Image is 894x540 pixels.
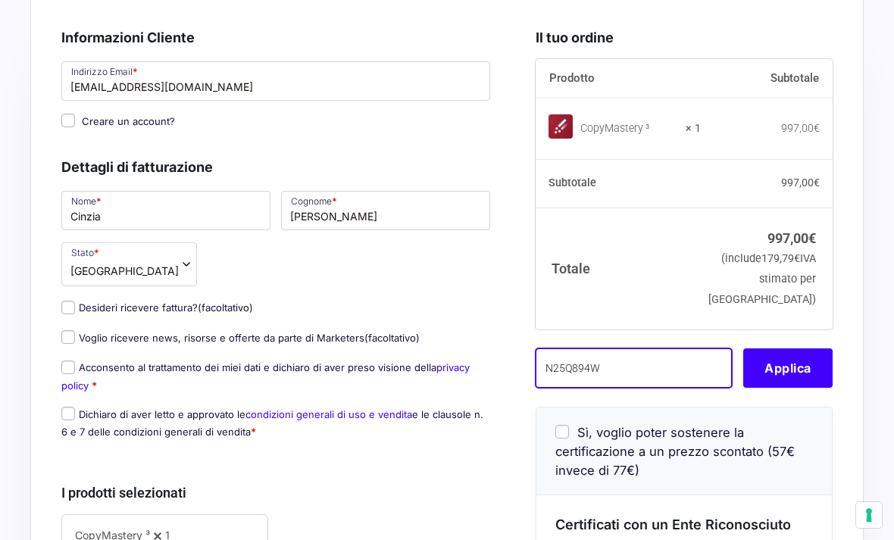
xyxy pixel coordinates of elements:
[61,332,420,344] label: Voglio ricevere news, risorse e offerte da parte di Marketers
[580,121,677,136] div: CopyMastery ³
[61,114,75,127] input: Creare un account?
[555,517,791,532] span: Certificati con un Ente Riconosciuto
[555,425,795,478] span: Sì, voglio poter sostenere la certificazione a un prezzo scontato (57€ invece di 77€)
[814,122,820,134] span: €
[536,59,702,98] th: Prodotto
[61,191,270,230] input: Nome *
[61,330,75,344] input: Voglio ricevere news, risorse e offerte da parte di Marketers(facoltativo)
[536,159,702,208] th: Subtotale
[856,502,882,528] button: Le tue preferenze relative al consenso per le tecnologie di tracciamento
[743,348,833,388] button: Applica
[61,361,470,391] label: Acconsento al trattamento dei miei dati e dichiaro di aver preso visione della
[761,252,800,265] span: 179,79
[245,408,412,420] a: condizioni generali di uso e vendita
[364,332,420,344] span: (facoltativo)
[70,263,179,279] span: Italia
[808,230,816,246] span: €
[536,208,702,329] th: Totale
[767,230,816,246] bdi: 997,00
[61,157,490,177] h3: Dettagli di fatturazione
[814,176,820,189] span: €
[61,482,490,503] h3: I prodotti selezionati
[61,61,490,101] input: Indirizzo Email *
[61,301,75,314] input: Desideri ricevere fattura?(facoltativo)
[61,407,75,420] input: Dichiaro di aver letto e approvato lecondizioni generali di uso e venditae le clausole n. 6 e 7 d...
[61,361,75,374] input: Acconsento al trattamento dei miei dati e dichiaro di aver preso visione dellaprivacy policy
[781,176,820,189] bdi: 997,00
[61,242,197,286] span: Stato
[536,27,833,48] h3: Il tuo ordine
[781,122,820,134] bdi: 997,00
[708,252,816,306] small: (include IVA stimato per [GEOGRAPHIC_DATA])
[686,121,701,136] strong: × 1
[61,27,490,48] h3: Informazioni Cliente
[281,191,490,230] input: Cognome *
[701,59,833,98] th: Subtotale
[794,252,800,265] span: €
[549,114,573,139] img: CopyMastery ³
[82,115,175,127] span: Creare un account?
[61,301,253,314] label: Desideri ricevere fattura?
[198,301,253,314] span: (facoltativo)
[61,408,483,438] label: Dichiaro di aver letto e approvato le e le clausole n. 6 e 7 delle condizioni generali di vendita
[536,348,733,388] input: Coupon
[61,361,470,391] a: privacy policy
[555,425,569,439] input: Sì, voglio poter sostenere la certificazione a un prezzo scontato (57€ invece di 77€)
